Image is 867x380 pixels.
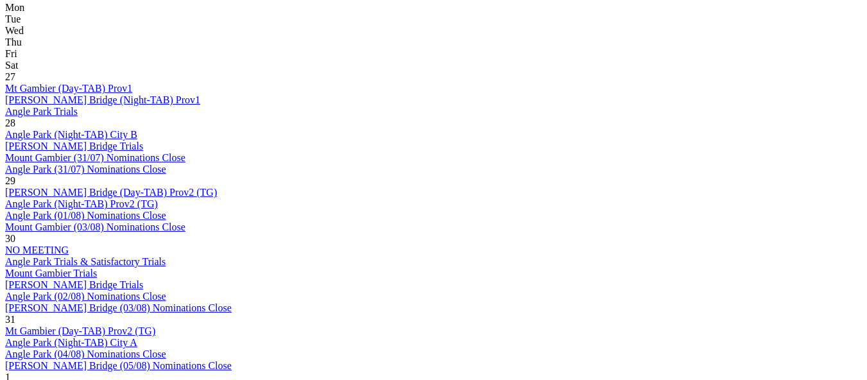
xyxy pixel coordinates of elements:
[5,279,143,290] a: [PERSON_NAME] Bridge Trials
[5,2,862,13] div: Mon
[5,13,862,25] div: Tue
[5,291,166,302] a: Angle Park (02/08) Nominations Close
[5,164,166,175] a: Angle Park (31/07) Nominations Close
[5,210,166,221] a: Angle Park (01/08) Nominations Close
[5,256,166,267] a: Angle Park Trials & Satisfactory Trials
[5,94,200,105] a: [PERSON_NAME] Bridge (Night-TAB) Prov1
[5,152,185,163] a: Mount Gambier (31/07) Nominations Close
[5,302,232,313] a: [PERSON_NAME] Bridge (03/08) Nominations Close
[5,48,862,60] div: Fri
[5,325,155,336] a: Mt Gambier (Day-TAB) Prov2 (TG)
[5,314,15,325] span: 31
[5,187,217,198] a: [PERSON_NAME] Bridge (Day-TAB) Prov2 (TG)
[5,233,15,244] span: 30
[5,360,232,371] a: [PERSON_NAME] Bridge (05/08) Nominations Close
[5,83,132,94] a: Mt Gambier (Day-TAB) Prov1
[5,245,69,255] a: NO MEETING
[5,198,158,209] a: Angle Park (Night-TAB) Prov2 (TG)
[5,268,97,279] a: Mount Gambier Trials
[5,25,862,37] div: Wed
[5,141,143,151] a: [PERSON_NAME] Bridge Trials
[5,117,15,128] span: 28
[5,349,166,359] a: Angle Park (04/08) Nominations Close
[5,129,137,140] a: Angle Park (Night-TAB) City B
[5,106,78,117] a: Angle Park Trials
[5,175,15,186] span: 29
[5,337,137,348] a: Angle Park (Night-TAB) City A
[5,60,862,71] div: Sat
[5,37,862,48] div: Thu
[5,221,185,232] a: Mount Gambier (03/08) Nominations Close
[5,71,15,82] span: 27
